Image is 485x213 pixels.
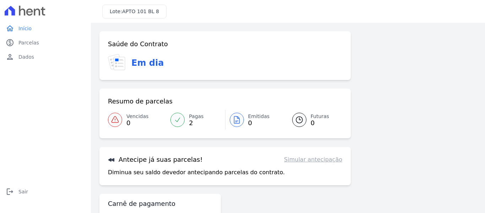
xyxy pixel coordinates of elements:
h3: Antecipe já suas parcelas! [108,155,203,164]
p: Diminua seu saldo devedor antecipando parcelas do contrato. [108,168,285,177]
i: paid [6,38,14,47]
a: Vencidas 0 [108,110,166,130]
span: Futuras [311,113,329,120]
a: Emitidas 0 [225,110,284,130]
a: Futuras 0 [284,110,342,130]
span: 0 [311,120,329,126]
a: Simular antecipação [284,155,342,164]
span: Sair [18,188,28,195]
span: Emitidas [248,113,270,120]
span: APTO 101 BL 8 [122,9,159,14]
span: Vencidas [126,113,148,120]
a: Pagas 2 [166,110,225,130]
h3: Carnê de pagamento [108,199,175,208]
i: person [6,53,14,61]
span: Início [18,25,32,32]
span: 2 [189,120,203,126]
i: home [6,24,14,33]
a: homeInício [3,21,88,36]
span: Parcelas [18,39,39,46]
span: Dados [18,53,34,60]
a: logoutSair [3,185,88,199]
a: personDados [3,50,88,64]
span: Pagas [189,113,203,120]
span: 0 [126,120,148,126]
h3: Lote: [110,8,159,15]
h3: Em dia [131,57,164,69]
span: 0 [248,120,270,126]
h3: Saúde do Contrato [108,40,168,48]
a: paidParcelas [3,36,88,50]
i: logout [6,187,14,196]
h3: Resumo de parcelas [108,97,173,106]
